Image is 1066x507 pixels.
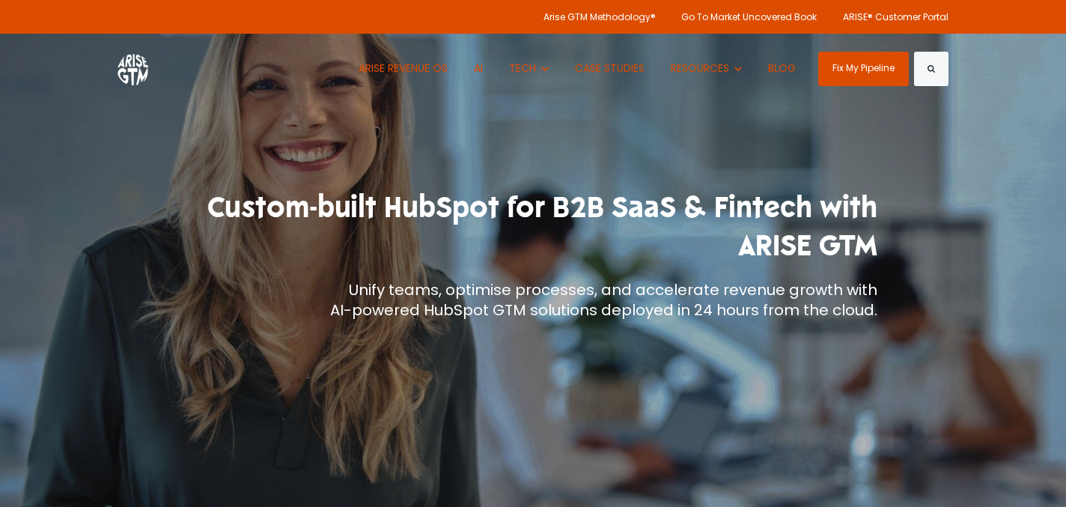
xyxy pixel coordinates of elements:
a: Fix My Pipeline [818,52,909,86]
img: ARISE GTM logo (1) white [118,52,148,85]
span: RESOURCES [671,61,729,76]
a: AI [463,34,494,103]
button: Show submenu for TECH TECH [498,34,560,103]
span: TECH [509,61,536,76]
button: Show submenu for RESOURCES RESOURCES [660,34,753,103]
p: Unify teams, optimise processes, and accelerate revenue growth with AI-powered HubSpot GTM soluti... [189,280,877,321]
a: ARISE REVENUE OS [347,34,459,103]
nav: Desktop navigation [347,34,806,103]
a: CASE STUDIES [564,34,656,103]
h1: Custom-built HubSpot for B2B SaaS & Fintech with ARISE GTM [189,189,877,266]
a: BLOG [757,34,807,103]
button: Search [914,52,948,86]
